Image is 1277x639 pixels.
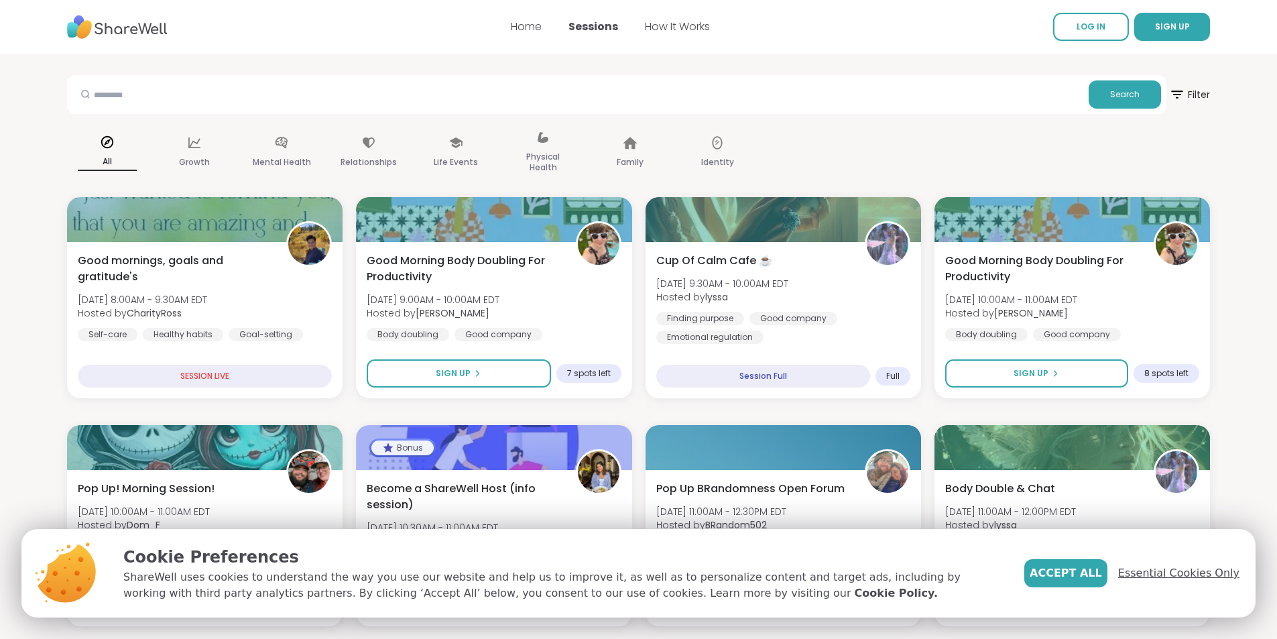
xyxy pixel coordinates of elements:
div: Emotional regulation [656,331,764,344]
span: Pop Up! Morning Session! [78,481,215,497]
span: Good mornings, goals and gratitude's [78,253,271,285]
div: Bonus [371,441,434,455]
span: Good Morning Body Doubling For Productivity [945,253,1139,285]
p: Family [617,154,644,170]
a: LOG IN [1053,13,1129,41]
div: Good company [1033,328,1121,341]
span: Cup Of Calm Cafe ☕️ [656,253,772,269]
button: Filter [1169,75,1210,114]
p: Mental Health [253,154,311,170]
span: [DATE] 8:00AM - 9:30AM EDT [78,293,207,306]
p: ShareWell uses cookies to understand the way you use our website and help us to improve it, as we... [123,569,1003,601]
div: Self-care [78,328,137,341]
span: Full [886,371,900,382]
span: Search [1110,89,1140,101]
div: Good company [749,312,837,325]
span: Hosted by [945,306,1077,320]
div: Good company [454,328,542,341]
span: [DATE] 10:00AM - 11:00AM EDT [78,505,210,518]
button: Sign Up [945,359,1128,388]
button: Sign Up [367,359,550,388]
b: Dom_F [127,518,160,532]
div: Goal-setting [229,328,303,341]
img: BRandom502 [867,451,908,493]
div: Finding purpose [656,312,744,325]
b: lyssa [994,518,1017,532]
p: Physical Health [513,149,572,176]
img: Adrienne_QueenOfTheDawn [578,223,619,265]
a: Sessions [568,19,618,34]
span: 8 spots left [1144,368,1189,379]
span: [DATE] 9:30AM - 10:00AM EDT [656,277,788,290]
img: lyssa [867,223,908,265]
button: Search [1089,80,1161,109]
span: [DATE] 11:00AM - 12:00PM EDT [945,505,1076,518]
span: [DATE] 10:00AM - 11:00AM EDT [945,293,1077,306]
img: Dom_F [288,451,330,493]
button: SIGN UP [1134,13,1210,41]
span: Hosted by [78,518,210,532]
p: Relationships [341,154,397,170]
b: BRandom502 [705,518,767,532]
span: Hosted by [78,306,207,320]
button: Accept All [1024,559,1107,587]
p: Life Events [434,154,478,170]
p: Identity [701,154,734,170]
div: Healthy habits [143,328,223,341]
img: ShareWell Nav Logo [67,9,168,46]
span: Pop Up BRandomness Open Forum [656,481,845,497]
span: Good Morning Body Doubling For Productivity [367,253,560,285]
a: How It Works [645,19,710,34]
span: Hosted by [656,290,788,304]
span: Body Double & Chat [945,481,1055,497]
span: [DATE] 11:00AM - 12:30PM EDT [656,505,786,518]
img: CharityRoss [288,223,330,265]
span: Hosted by [656,518,786,532]
p: All [78,154,137,171]
img: Adrienne_QueenOfTheDawn [1156,223,1197,265]
a: Cookie Policy. [855,585,938,601]
div: Session Full [656,365,870,388]
div: SESSION LIVE [78,365,332,388]
p: Growth [179,154,210,170]
span: Become a ShareWell Host (info session) [367,481,560,513]
span: LOG IN [1077,21,1105,32]
b: [PERSON_NAME] [416,306,489,320]
span: Accept All [1030,565,1102,581]
span: Hosted by [945,518,1076,532]
span: Essential Cookies Only [1118,565,1239,581]
span: Sign Up [1014,367,1048,380]
a: Home [511,19,542,34]
b: CharityRoss [127,306,182,320]
b: lyssa [705,290,728,304]
div: Body doubling [367,328,449,341]
span: SIGN UP [1155,21,1190,32]
span: [DATE] 10:30AM - 11:00AM EDT [367,521,498,534]
span: Sign Up [436,367,471,380]
span: [DATE] 9:00AM - 10:00AM EDT [367,293,499,306]
span: Filter [1169,78,1210,111]
p: Cookie Preferences [123,545,1003,569]
span: 7 spots left [567,368,611,379]
img: lyssa [1156,451,1197,493]
b: [PERSON_NAME] [994,306,1068,320]
span: Hosted by [367,306,499,320]
div: Body doubling [945,328,1028,341]
img: Mana [578,451,619,493]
